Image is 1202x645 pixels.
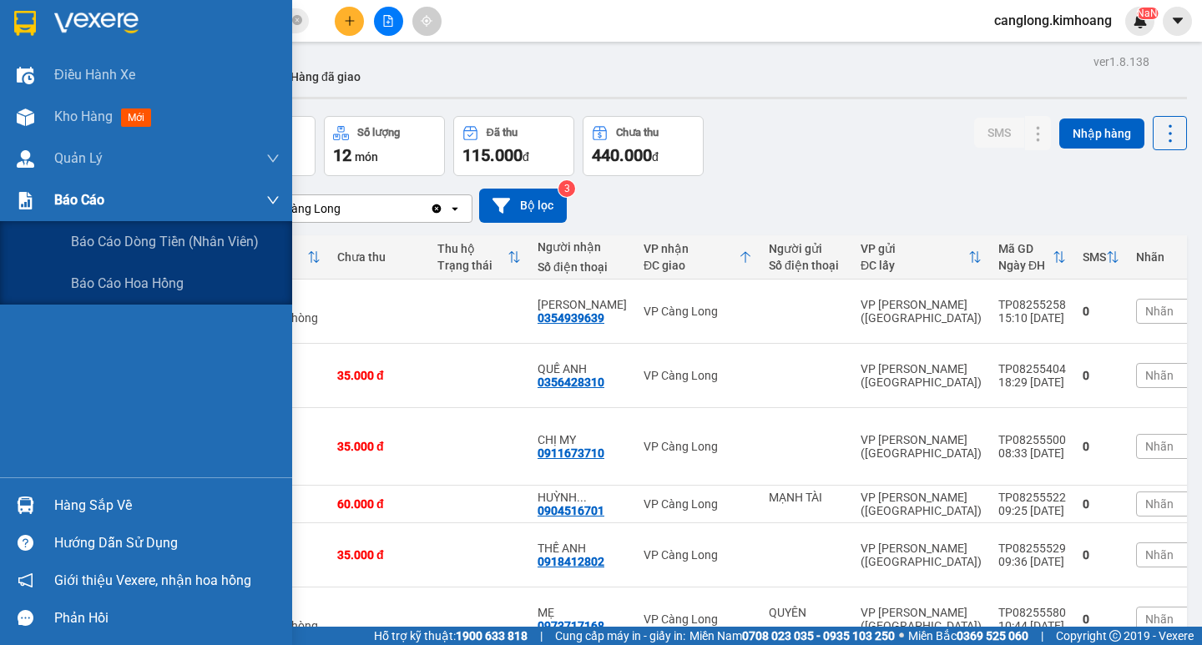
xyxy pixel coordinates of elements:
[1083,612,1119,626] div: 0
[344,15,356,27] span: plus
[998,446,1066,460] div: 08:33 [DATE]
[1083,548,1119,562] div: 0
[538,542,627,555] div: THẾ ANH
[998,375,1066,389] div: 18:29 [DATE]
[990,235,1074,280] th: Toggle SortBy
[342,200,344,217] input: Selected VP Càng Long.
[1145,440,1174,453] span: Nhãn
[769,606,844,619] div: QUYÊN
[14,11,36,36] img: logo-vxr
[374,7,403,36] button: file-add
[592,145,652,165] span: 440.000
[17,496,34,514] img: warehouse-icon
[374,627,528,645] span: Hỗ trợ kỹ thuật:
[333,145,351,165] span: 12
[1074,235,1128,280] th: Toggle SortBy
[538,311,604,325] div: 0354939639
[998,362,1066,375] div: TP08255404
[852,235,990,280] th: Toggle SortBy
[357,127,400,139] div: Số lượng
[861,542,982,568] div: VP [PERSON_NAME] ([GEOGRAPHIC_DATA])
[412,7,442,36] button: aim
[54,606,280,631] div: Phản hồi
[644,369,752,382] div: VP Càng Long
[1170,13,1185,28] span: caret-down
[981,10,1125,31] span: canglong.kimhoang
[17,150,34,168] img: warehouse-icon
[742,629,895,642] strong: 0708 023 035 - 0935 103 250
[644,305,752,318] div: VP Càng Long
[538,555,604,568] div: 0918412802
[1145,612,1174,626] span: Nhãn
[538,260,627,274] div: Số điện thoại
[1145,548,1174,562] span: Nhãn
[1163,7,1192,36] button: caret-down
[861,298,982,325] div: VP [PERSON_NAME] ([GEOGRAPHIC_DATA])
[462,145,523,165] span: 115.000
[861,242,968,255] div: VP gửi
[652,150,659,164] span: đ
[1133,13,1148,28] img: icon-new-feature
[337,250,421,264] div: Chưa thu
[1145,497,1174,511] span: Nhãn
[382,15,394,27] span: file-add
[998,491,1066,504] div: TP08255522
[998,311,1066,325] div: 15:10 [DATE]
[861,491,982,517] div: VP [PERSON_NAME] ([GEOGRAPHIC_DATA])
[974,118,1024,148] button: SMS
[769,491,844,504] div: MẠNH TÀI
[538,298,627,311] div: THANH HIẾU
[1145,369,1174,382] span: Nhãn
[54,108,113,124] span: Kho hàng
[1059,118,1144,149] button: Nhập hàng
[538,375,604,389] div: 0356428310
[1041,627,1043,645] span: |
[689,627,895,645] span: Miền Nam
[54,148,103,169] span: Quản Lý
[998,504,1066,517] div: 09:25 [DATE]
[266,152,280,165] span: down
[538,606,627,619] div: MẸ
[17,192,34,209] img: solution-icon
[453,116,574,176] button: Đã thu115.000đ
[1083,497,1119,511] div: 0
[266,194,280,207] span: down
[538,433,627,446] div: CHỊ MY
[644,440,752,453] div: VP Càng Long
[769,242,844,255] div: Người gửi
[998,259,1053,272] div: Ngày ĐH
[277,57,374,97] button: Hàng đã giao
[54,64,135,85] span: Điều hành xe
[861,606,982,632] div: VP [PERSON_NAME] ([GEOGRAPHIC_DATA])
[437,242,508,255] div: Thu hộ
[558,180,575,197] sup: 3
[998,619,1066,632] div: 10:44 [DATE]
[335,7,364,36] button: plus
[635,235,760,280] th: Toggle SortBy
[54,189,104,210] span: Báo cáo
[487,127,518,139] div: Đã thu
[769,259,844,272] div: Số điện thoại
[479,189,567,223] button: Bộ lọc
[616,127,659,139] div: Chưa thu
[861,433,982,460] div: VP [PERSON_NAME] ([GEOGRAPHIC_DATA])
[577,491,587,504] span: ...
[337,440,421,453] div: 35.000 đ
[538,491,627,504] div: HUỲNH CƯỜNG
[121,108,151,127] span: mới
[421,15,432,27] span: aim
[861,362,982,389] div: VP [PERSON_NAME] ([GEOGRAPHIC_DATA])
[583,116,704,176] button: Chưa thu440.000đ
[266,200,341,217] div: VP Càng Long
[337,497,421,511] div: 60.000 đ
[998,242,1053,255] div: Mã GD
[998,542,1066,555] div: TP08255529
[538,619,604,632] div: 0973717168
[54,493,280,518] div: Hàng sắp về
[644,548,752,562] div: VP Càng Long
[17,67,34,84] img: warehouse-icon
[861,259,968,272] div: ĐC lấy
[71,273,184,294] span: Báo cáo hoa hồng
[538,240,627,254] div: Người nhận
[337,369,421,382] div: 35.000 đ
